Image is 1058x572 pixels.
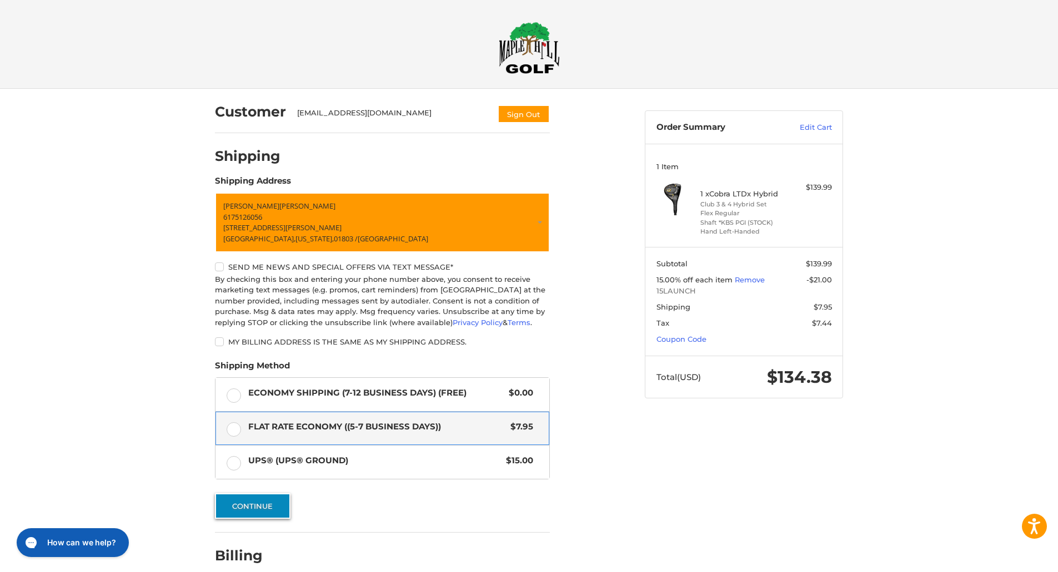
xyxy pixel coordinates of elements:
[215,262,550,271] label: Send me news and special offers via text message*
[700,218,785,227] li: Shaft *KBS PGI (STOCK)
[767,367,832,387] span: $134.38
[248,454,501,467] span: UPS® (UPS® Ground)
[215,547,280,564] h2: Billing
[503,387,533,399] span: $0.00
[508,318,530,327] a: Terms
[806,259,832,268] span: $139.99
[700,189,785,198] h4: 1 x Cobra LTDx Hybrid
[297,108,487,123] div: [EMAIL_ADDRESS][DOMAIN_NAME]
[223,212,262,222] span: 6175126056
[499,22,560,74] img: Maple Hill Golf
[248,421,505,433] span: Flat Rate Economy ((5-7 Business Days))
[215,148,280,165] h2: Shipping
[358,234,428,244] span: [GEOGRAPHIC_DATA]
[700,209,785,218] li: Flex Regular
[11,524,132,561] iframe: Gorgias live chat messenger
[656,335,706,343] a: Coupon Code
[215,103,286,120] h2: Customer
[295,234,334,244] span: [US_STATE],
[788,182,832,193] div: $139.99
[215,193,550,252] a: Enter or select a different address
[215,360,290,377] legend: Shipping Method
[735,275,765,284] a: Remove
[656,286,832,297] span: 15LAUNCH
[700,200,785,209] li: Club 3 & 4 Hybrid Set
[279,201,335,211] span: [PERSON_NAME]
[215,493,290,519] button: Continue
[656,275,735,284] span: 15.00% off each item
[453,318,503,327] a: Privacy Policy
[656,122,776,133] h3: Order Summary
[223,201,279,211] span: [PERSON_NAME]
[215,274,550,328] div: By checking this box and entering your phone number above, you consent to receive marketing text ...
[498,105,550,123] button: Sign Out
[215,175,291,193] legend: Shipping Address
[223,234,295,244] span: [GEOGRAPHIC_DATA],
[776,122,832,133] a: Edit Cart
[500,454,533,467] span: $15.00
[656,372,701,382] span: Total (USD)
[215,337,550,346] label: My billing address is the same as my shipping address.
[223,222,342,232] span: [STREET_ADDRESS][PERSON_NAME]
[248,387,504,399] span: Economy Shipping (7-12 Business Days) (Free)
[505,421,533,433] span: $7.95
[812,318,832,327] span: $7.44
[656,259,688,268] span: Subtotal
[334,234,358,244] span: 01803 /
[656,318,669,327] span: Tax
[814,302,832,311] span: $7.95
[806,275,832,284] span: -$21.00
[656,162,832,171] h3: 1 Item
[656,302,690,311] span: Shipping
[700,227,785,236] li: Hand Left-Handed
